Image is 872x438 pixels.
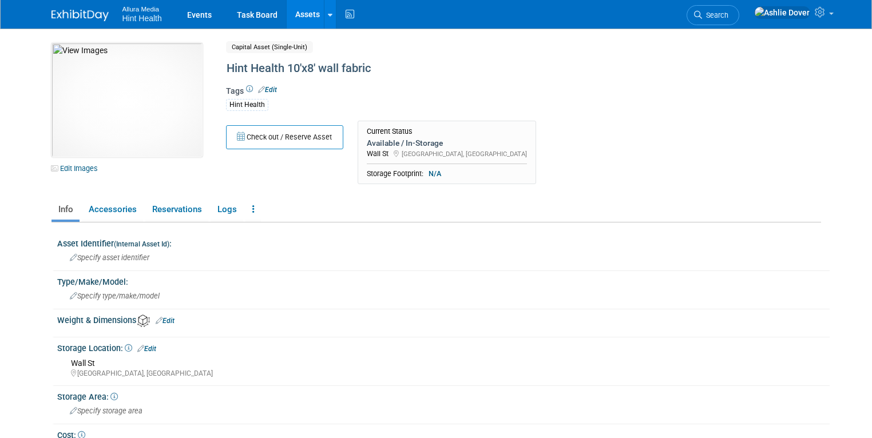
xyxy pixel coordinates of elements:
a: Edit [156,317,175,325]
span: N/A [425,169,445,179]
a: Info [51,200,80,220]
span: Specify type/make/model [70,292,160,300]
div: Weight & Dimensions [57,312,830,327]
img: Asset Weight and Dimensions [137,314,150,327]
span: Specify asset identifier [70,253,149,262]
div: Storage Footprint: [367,169,527,179]
span: Storage Area: [57,392,118,401]
img: ExhibitDay [51,10,109,21]
a: Edit Images [51,161,102,176]
div: Available / In-Storage [367,138,527,148]
span: Allura Media [122,2,162,14]
span: Wall St [71,359,95,368]
span: Wall St [367,149,389,158]
a: Accessories [82,200,143,220]
img: View Images [51,43,203,157]
div: [GEOGRAPHIC_DATA], [GEOGRAPHIC_DATA] [71,369,821,379]
span: Specify storage area [70,407,142,415]
div: Tags [226,85,734,118]
span: Capital Asset (Single-Unit) [226,41,313,53]
div: Storage Location: [57,340,830,355]
span: Search [702,11,728,19]
small: (Internal Asset Id) [114,240,169,248]
span: Hint Health [122,14,162,23]
span: [GEOGRAPHIC_DATA], [GEOGRAPHIC_DATA] [402,150,527,158]
div: Type/Make/Model: [57,273,830,288]
a: Logs [211,200,243,220]
div: Hint Health 10'x8' wall fabric [223,58,734,79]
a: Search [687,5,739,25]
div: Current Status [367,127,527,136]
div: Hint Health [226,99,268,111]
button: Check out / Reserve Asset [226,125,343,149]
img: Ashlie Dover [754,6,810,19]
a: Edit [137,345,156,353]
div: Asset Identifier : [57,235,830,249]
a: Reservations [145,200,208,220]
a: Edit [258,86,277,94]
